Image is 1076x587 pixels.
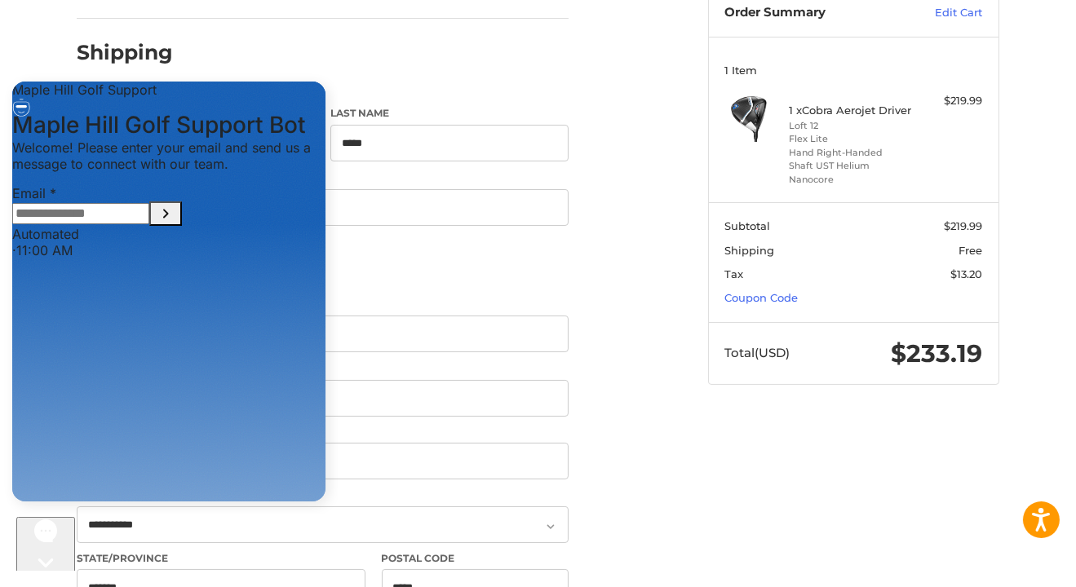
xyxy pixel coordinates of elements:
[12,8,157,24] span: Maple Hill Golf Support
[12,169,325,185] div: · 11:00 AM
[12,112,56,128] span: Email
[959,244,983,257] span: Free
[892,338,983,369] span: $233.19
[149,128,182,152] button: Submit Email
[16,517,75,571] iframe: Gorgias live chat messenger
[790,119,914,133] li: Loft 12
[725,345,790,360] span: Total (USD)
[945,219,983,232] span: $219.99
[12,8,325,24] div: Live chat window header
[12,130,149,151] input: Email
[12,24,325,185] div: Conversation messages
[12,43,325,60] h3: Maple Hill Golf Support Bot
[919,93,983,109] div: $219.99
[725,219,771,232] span: Subtotal
[790,104,914,117] h4: 1 x Cobra Aerojet Driver
[790,159,914,186] li: Shaft UST Helium Nanocore
[12,66,325,99] p: Welcome! Please enter your email and send us a message to connect with our team.
[725,267,744,280] span: Tax
[12,152,325,185] div: Automated
[790,146,914,160] li: Hand Right-Handed
[725,244,775,257] span: Shipping
[951,267,983,280] span: $13.20
[790,132,914,146] li: Flex Lite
